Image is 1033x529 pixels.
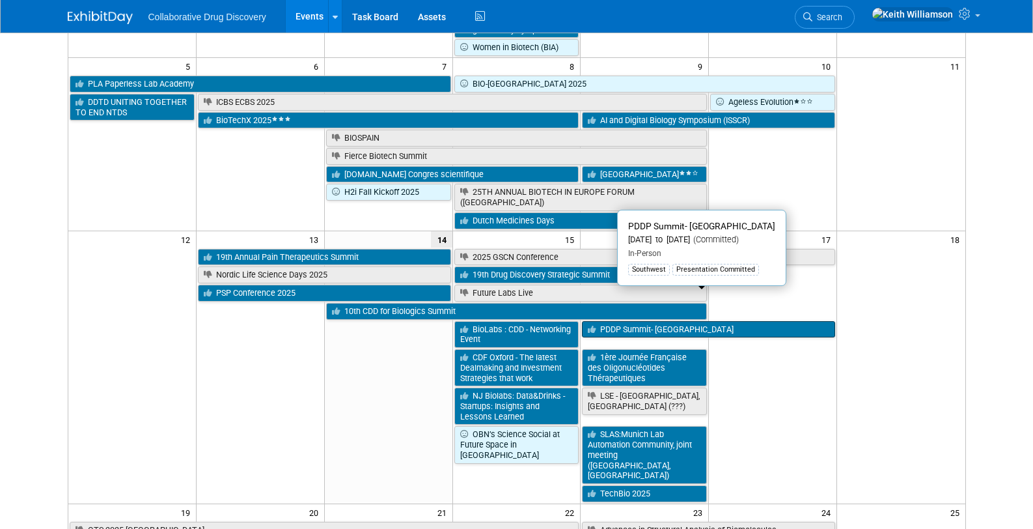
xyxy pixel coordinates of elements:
[582,112,835,129] a: AI and Digital Biology Symposium (ISSCR)
[949,231,965,248] span: 18
[564,504,580,521] span: 22
[820,58,836,74] span: 10
[431,231,452,248] span: 14
[710,94,835,111] a: Ageless Evolution
[795,6,855,29] a: Search
[454,76,836,93] a: BIO‑[GEOGRAPHIC_DATA] 2025
[198,285,451,302] a: PSP Conference 2025
[692,504,708,521] span: 23
[568,58,580,74] span: 8
[582,388,707,414] a: LSE - [GEOGRAPHIC_DATA], [GEOGRAPHIC_DATA] (???)
[454,249,836,266] a: 2025 GSCN Conference
[454,285,708,302] a: Future Labs Live
[454,321,579,348] a: BioLabs : CDD - Networking Event
[326,184,451,201] a: H2i Fall Kickoff 2025
[628,235,775,246] div: [DATE] to [DATE]
[582,349,707,386] a: 1ère Journée Française des Oligonucléotides Thérapeutiques
[436,504,452,521] span: 21
[582,485,707,502] a: TechBio 2025
[582,426,707,484] a: SLAS:Munich Lab Automation Community, joint meeting ([GEOGRAPHIC_DATA], [GEOGRAPHIC_DATA])
[441,58,452,74] span: 7
[949,58,965,74] span: 11
[820,504,836,521] span: 24
[564,231,580,248] span: 15
[68,11,133,24] img: ExhibitDay
[70,94,195,121] a: DDTD UNITING TOGETHER TO END NTDS
[454,349,579,386] a: CDF Oxford - The latest Dealmaking and Investment Strategies that work
[696,58,708,74] span: 9
[949,504,965,521] span: 25
[70,76,451,93] a: PLA Paperless Lab Academy
[312,58,324,74] span: 6
[454,212,708,229] a: Dutch Medicines Days
[454,388,579,425] a: NJ Biolabs: Data&Drinks - Startups: Insights and Lessons Learned
[628,221,775,231] span: PDDP Summit- [GEOGRAPHIC_DATA]
[198,112,579,129] a: BioTechX 2025
[184,58,196,74] span: 5
[180,231,196,248] span: 12
[198,94,707,111] a: ICBS ECBS 2025
[628,249,661,258] span: In-Person
[326,303,708,320] a: 10th CDD for Biologics Summit
[672,264,759,276] div: Presentation Committed
[812,12,842,22] span: Search
[454,39,579,56] a: Women in Biotech (BIA)
[326,166,579,183] a: [DOMAIN_NAME] Congres scientifique
[308,504,324,521] span: 20
[198,249,451,266] a: 19th Annual Pain Therapeutics Summit
[454,266,708,283] a: 19th Drug Discovery Strategic Summit
[582,321,835,338] a: PDDP Summit- [GEOGRAPHIC_DATA]
[148,12,266,22] span: Collaborative Drug Discovery
[326,130,708,147] a: BIOSPAIN
[690,235,739,244] span: (Committed)
[198,266,451,283] a: Nordic Life Science Days 2025
[308,231,324,248] span: 13
[582,166,707,183] a: [GEOGRAPHIC_DATA]
[454,426,579,463] a: OBN’s Science Social at Future Space in [GEOGRAPHIC_DATA]
[326,148,708,165] a: Fierce Biotech Summit
[820,231,836,248] span: 17
[454,184,708,210] a: 25TH ANNUAL BIOTECH IN EUROPE FORUM ([GEOGRAPHIC_DATA])
[872,7,954,21] img: Keith Williamson
[628,264,670,276] div: Southwest
[180,504,196,521] span: 19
